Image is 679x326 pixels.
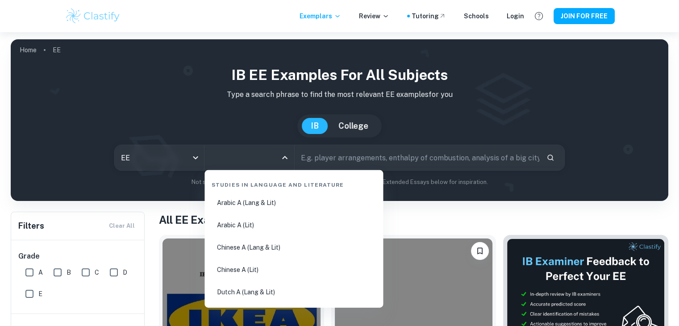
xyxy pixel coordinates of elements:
[295,145,539,170] input: E.g. player arrangements, enthalpy of combustion, analysis of a big city...
[208,215,379,235] li: Arabic A (Lit)
[11,39,668,201] img: profile cover
[95,267,99,277] span: C
[302,118,328,134] button: IB
[208,237,379,258] li: Chinese A (Lang & Lit)
[38,267,43,277] span: A
[208,192,379,213] li: Arabic A (Lang & Lit)
[471,242,489,260] button: Please log in to bookmark exemplars
[208,282,379,302] li: Dutch A (Lang & Lit)
[53,45,61,55] p: EE
[18,251,138,262] h6: Grade
[279,151,291,164] button: Close
[531,8,546,24] button: Help and Feedback
[208,174,379,192] div: Studies in Language and Literature
[18,64,661,86] h1: IB EE examples for all subjects
[65,7,121,25] img: Clastify logo
[115,145,204,170] div: EE
[329,118,377,134] button: College
[18,220,44,232] h6: Filters
[554,8,615,24] button: JOIN FOR FREE
[208,259,379,280] li: Chinese A (Lit)
[543,150,558,165] button: Search
[38,289,42,299] span: E
[507,11,524,21] a: Login
[123,267,127,277] span: D
[67,267,71,277] span: B
[18,89,661,100] p: Type a search phrase to find the most relevant EE examples for you
[208,304,379,325] li: Dutch A (Lit)
[159,212,668,228] h1: All EE Examples
[464,11,489,21] a: Schools
[359,11,389,21] p: Review
[412,11,446,21] a: Tutoring
[300,11,341,21] p: Exemplars
[20,44,37,56] a: Home
[18,178,661,187] p: Not sure what to search for? You can always look through our example Extended Essays below for in...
